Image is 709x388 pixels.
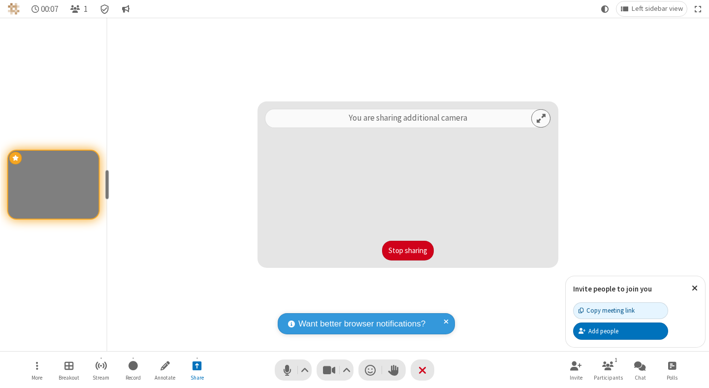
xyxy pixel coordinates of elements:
[84,4,88,14] span: 1
[150,356,180,384] button: Start annotating shared screen
[28,1,63,16] div: Timer
[594,375,623,381] span: Participants
[32,375,42,381] span: More
[298,359,312,381] button: Audio settings
[22,356,52,384] button: Open menu
[126,375,141,381] span: Record
[59,375,79,381] span: Breakout
[41,4,58,14] span: 00:07
[118,356,148,384] button: Start recording
[155,375,175,381] span: Annotate
[667,375,677,381] span: Polls
[118,1,133,16] button: Conversation
[657,356,687,384] button: Open poll
[632,5,683,13] span: Left sidebar view
[54,356,84,384] button: Manage Breakout Rooms
[96,1,114,16] div: Meeting details Encryption enabled
[86,356,116,384] button: Start streaming
[340,359,354,381] button: Video setting
[579,306,635,315] div: Copy meeting link
[358,359,382,381] button: Send a reaction
[382,359,406,381] button: Raise hand
[573,323,668,339] button: Add people
[612,356,620,364] div: 1
[8,3,20,15] img: QA Selenium DO NOT DELETE OR CHANGE
[66,1,92,16] button: Open participant list
[616,1,687,16] button: Change layout
[625,356,655,384] button: Open chat
[531,109,550,128] button: Expand preview
[275,359,312,381] button: Mute (⌘+Shift+A)
[191,375,204,381] span: Share
[182,356,212,384] button: Stop sharing additional camera
[105,170,109,199] div: resize
[561,356,591,384] button: Invite participants (⌘+Shift+I)
[93,375,109,381] span: Stream
[597,1,613,16] button: Using system theme
[349,112,467,125] p: You are sharing additional camera
[570,375,582,381] span: Invite
[573,302,668,319] button: Copy meeting link
[635,375,646,381] span: Chat
[691,1,706,16] button: Fullscreen
[593,356,623,384] button: Open participant list
[573,284,652,293] label: Invite people to join you
[317,359,354,381] button: Stop video (⌘+Shift+V)
[411,359,434,381] button: End or leave meeting
[298,318,425,330] span: Want better browser notifications?
[684,276,705,300] button: Close popover
[382,241,434,260] button: Stop sharing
